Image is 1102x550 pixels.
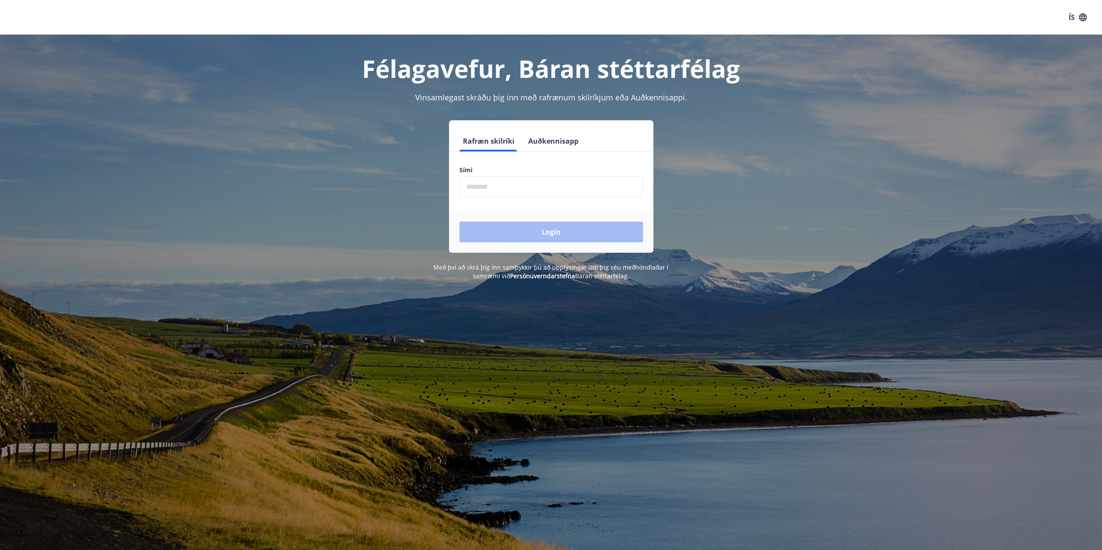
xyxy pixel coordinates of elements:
h1: Félagavefur, Báran stéttarfélag [250,52,853,85]
button: Rafræn skilríki [459,131,518,151]
span: Vinsamlegast skráðu þig inn með rafrænum skilríkjum eða Auðkennisappi. [415,92,687,103]
label: Sími [459,166,643,174]
button: ÍS [1064,10,1092,25]
a: Persónuverndarstefna [510,272,575,280]
button: Auðkennisapp [525,131,582,151]
span: Með því að skrá þig inn samþykkir þú að upplýsingar um þig séu meðhöndlaðar í samræmi við Báran s... [433,263,669,280]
